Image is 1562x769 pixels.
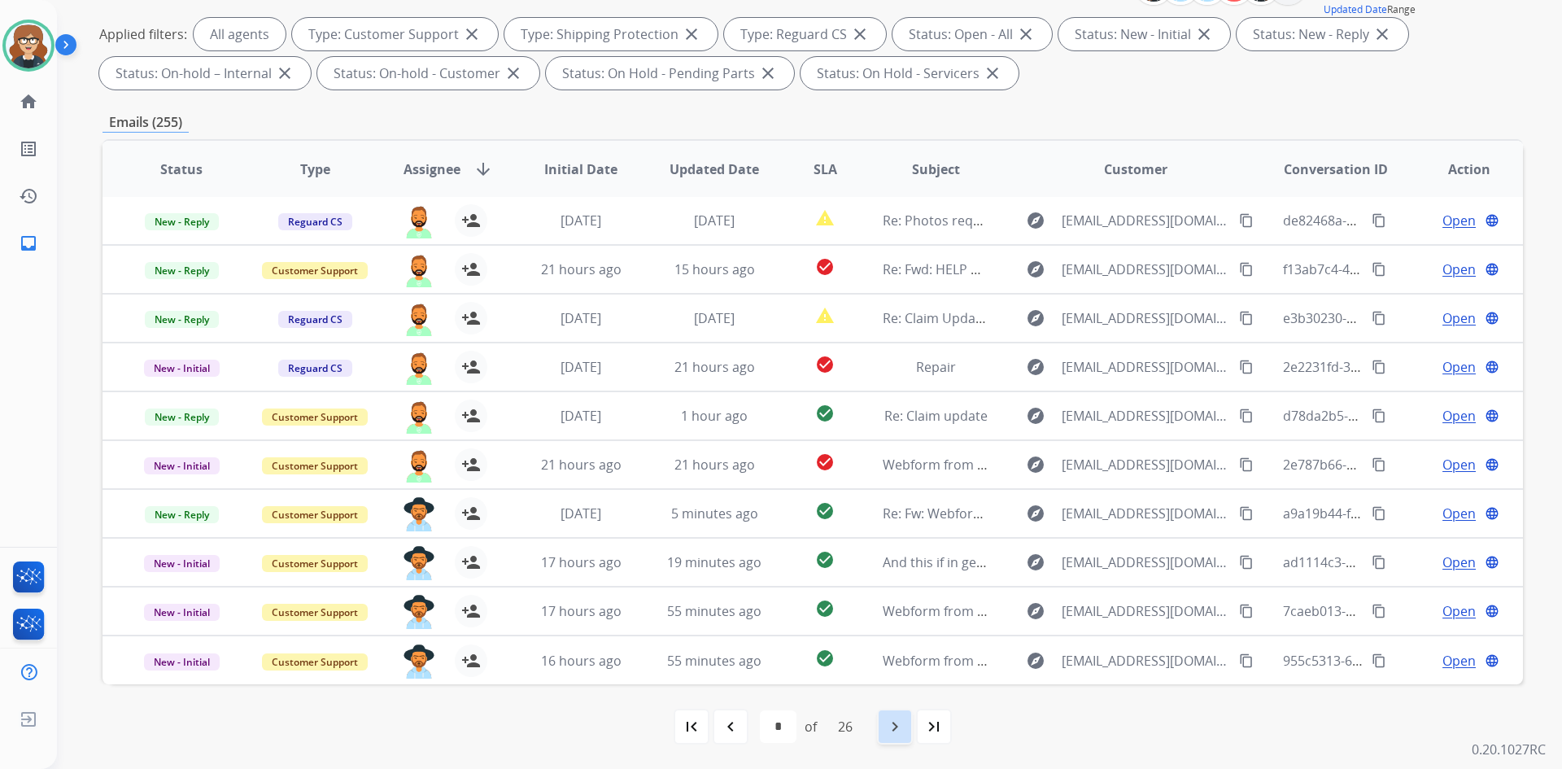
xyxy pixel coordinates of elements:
span: 5 minutes ago [671,505,758,522]
mat-icon: close [850,24,870,44]
mat-icon: report_problem [815,306,835,326]
mat-icon: content_copy [1372,604,1386,618]
p: Emails (255) [103,112,189,133]
span: New - Initial [144,360,220,377]
span: Reguard CS [278,360,352,377]
span: 21 hours ago [674,358,755,376]
span: Open [1442,651,1476,671]
span: 17 hours ago [541,602,622,620]
span: [EMAIL_ADDRESS][DOMAIN_NAME] [1062,601,1229,621]
button: Updated Date [1324,3,1387,16]
mat-icon: content_copy [1239,506,1254,521]
mat-icon: check_circle [815,355,835,374]
mat-icon: last_page [924,717,944,736]
span: Webform from [EMAIL_ADDRESS][DOMAIN_NAME] on [DATE] [883,602,1251,620]
mat-icon: close [504,63,523,83]
mat-icon: home [19,92,38,111]
span: Open [1442,406,1476,426]
mat-icon: language [1485,506,1499,521]
span: And this if in general of how all to bottom part is [883,553,1178,571]
mat-icon: language [1485,213,1499,228]
span: New - Reply [145,262,219,279]
mat-icon: language [1485,653,1499,668]
span: Re: Claim Update: Parts ordered for repair [883,309,1142,327]
mat-icon: person_add [461,260,481,279]
span: Range [1324,2,1416,16]
span: [DATE] [561,212,601,229]
mat-icon: explore [1026,455,1045,474]
mat-icon: explore [1026,651,1045,671]
mat-icon: check_circle [815,404,835,423]
mat-icon: content_copy [1372,311,1386,326]
mat-icon: explore [1026,308,1045,328]
span: Customer Support [262,653,368,671]
span: SLA [814,159,837,179]
span: Re: Claim update [884,407,988,425]
img: agent-avatar [403,448,435,483]
mat-icon: close [1016,24,1036,44]
mat-icon: check_circle [815,452,835,472]
mat-icon: close [275,63,295,83]
mat-icon: language [1485,457,1499,472]
span: [EMAIL_ADDRESS][DOMAIN_NAME] [1062,553,1229,572]
img: agent-avatar [403,351,435,385]
span: Open [1442,504,1476,523]
mat-icon: close [983,63,1002,83]
span: Open [1442,260,1476,279]
img: agent-avatar [403,400,435,434]
mat-icon: content_copy [1372,213,1386,228]
mat-icon: explore [1026,601,1045,621]
img: agent-avatar [403,253,435,287]
div: Status: On-hold – Internal [99,57,311,90]
div: Status: New - Initial [1058,18,1230,50]
span: Customer Support [262,262,368,279]
div: Status: New - Reply [1237,18,1408,50]
span: Open [1442,211,1476,230]
span: Open [1442,308,1476,328]
mat-icon: check_circle [815,501,835,521]
span: [EMAIL_ADDRESS][DOMAIN_NAME] [1062,455,1229,474]
span: [DATE] [561,358,601,376]
span: Customer Support [262,555,368,572]
div: Status: Open - All [892,18,1052,50]
mat-icon: content_copy [1372,653,1386,668]
span: ad1114c3-d2f0-46f8-b6ae-09b74180c3c0 [1283,553,1528,571]
mat-icon: language [1485,360,1499,374]
span: Initial Date [544,159,617,179]
img: agent-avatar [403,595,435,629]
span: [EMAIL_ADDRESS][DOMAIN_NAME] [1062,211,1229,230]
mat-icon: navigate_before [721,717,740,736]
mat-icon: history [19,186,38,206]
span: Webform from [EMAIL_ADDRESS][DOMAIN_NAME] on [DATE] [883,456,1251,474]
span: Open [1442,553,1476,572]
mat-icon: content_copy [1372,360,1386,374]
span: Assignee [404,159,460,179]
span: [EMAIL_ADDRESS][DOMAIN_NAME] [1062,651,1229,671]
mat-icon: navigate_next [885,717,905,736]
span: Customer Support [262,604,368,621]
span: Re: Fw: Webform from [EMAIL_ADDRESS][DOMAIN_NAME] on [DATE] [883,505,1296,522]
mat-icon: explore [1026,260,1045,279]
mat-icon: content_copy [1372,506,1386,521]
mat-icon: language [1485,604,1499,618]
mat-icon: person_add [461,357,481,377]
mat-icon: explore [1026,357,1045,377]
span: [EMAIL_ADDRESS][DOMAIN_NAME] [1062,357,1229,377]
mat-icon: check_circle [815,599,835,618]
span: New - Reply [145,213,219,230]
span: [EMAIL_ADDRESS][DOMAIN_NAME] [1062,504,1229,523]
span: Re: Fwd: HELP ME!!!!!!!!!!!!!!!!!!!!!!!!!!!!!!!!!!!!!!!!!!!!!!! [883,260,1142,278]
div: Status: On Hold - Servicers [801,57,1019,90]
mat-icon: language [1485,262,1499,277]
span: Customer Support [262,457,368,474]
img: agent-avatar [403,644,435,679]
span: Status [160,159,203,179]
span: a9a19b44-f84e-43dd-9b53-89dcb2e80ed1 [1283,505,1535,522]
span: [EMAIL_ADDRESS][DOMAIN_NAME] [1062,406,1229,426]
mat-icon: content_copy [1372,555,1386,570]
div: Type: Reguard CS [724,18,886,50]
mat-icon: content_copy [1239,604,1254,618]
mat-icon: first_page [682,717,701,736]
span: Reguard CS [278,311,352,328]
mat-icon: explore [1026,211,1045,230]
